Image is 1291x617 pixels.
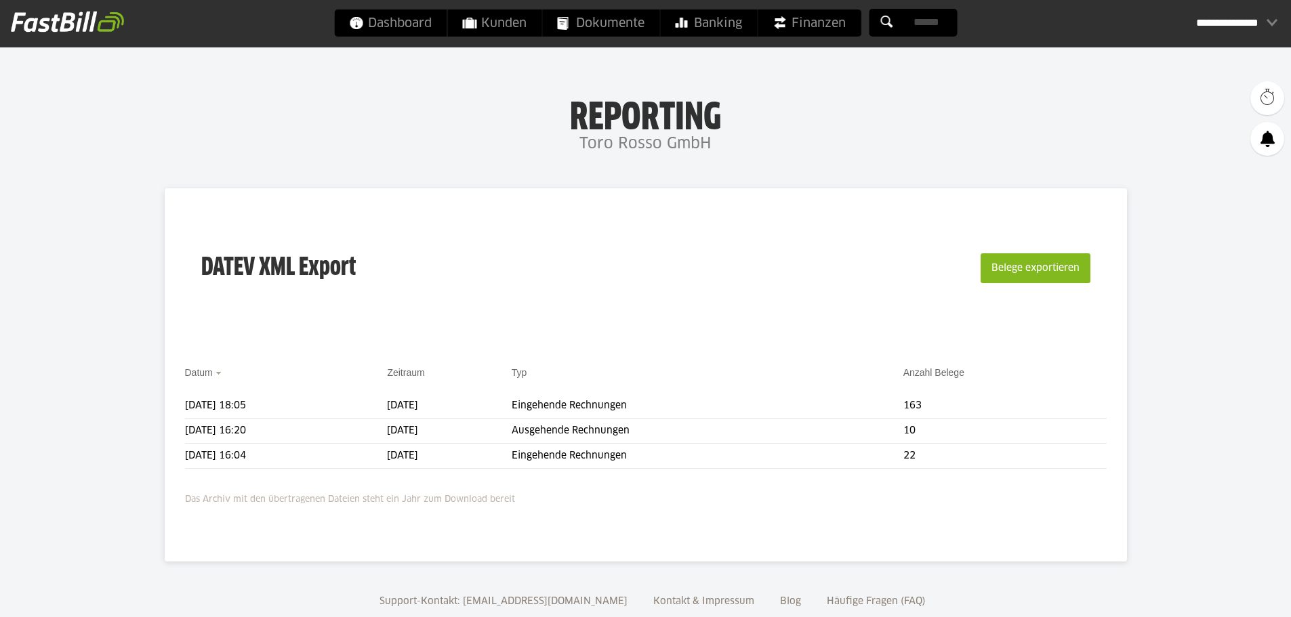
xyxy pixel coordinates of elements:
[775,597,806,606] a: Blog
[349,9,432,37] span: Dashboard
[462,9,527,37] span: Kunden
[387,367,424,378] a: Zeitraum
[660,9,757,37] a: Banking
[185,486,1107,507] p: Das Archiv mit den übertragenen Dateien steht ein Jahr zum Download bereit
[185,444,388,469] td: [DATE] 16:04
[675,9,742,37] span: Banking
[512,419,903,444] td: Ausgehende Rechnungen
[822,597,930,606] a: Häufige Fragen (FAQ)
[512,444,903,469] td: Eingehende Rechnungen
[773,9,846,37] span: Finanzen
[542,9,659,37] a: Dokumente
[387,393,511,419] td: [DATE]
[512,393,903,419] td: Eingehende Rechnungen
[903,367,964,378] a: Anzahl Belege
[387,419,511,444] td: [DATE]
[903,444,1107,469] td: 22
[981,253,1090,283] button: Belege exportieren
[201,225,356,312] h3: DATEV XML Export
[136,95,1155,131] h1: Reporting
[375,597,632,606] a: Support-Kontakt: [EMAIL_ADDRESS][DOMAIN_NAME]
[903,393,1107,419] td: 163
[185,393,388,419] td: [DATE] 18:05
[185,419,388,444] td: [DATE] 16:20
[11,11,124,33] img: fastbill_logo_white.png
[387,444,511,469] td: [DATE]
[447,9,541,37] a: Kunden
[334,9,447,37] a: Dashboard
[185,367,213,378] a: Datum
[512,367,527,378] a: Typ
[758,9,861,37] a: Finanzen
[557,9,644,37] span: Dokumente
[216,372,224,375] img: sort_desc.gif
[903,419,1107,444] td: 10
[649,597,759,606] a: Kontakt & Impressum
[1175,576,1277,610] iframe: Apre un widget che permette di trovare ulteriori informazioni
